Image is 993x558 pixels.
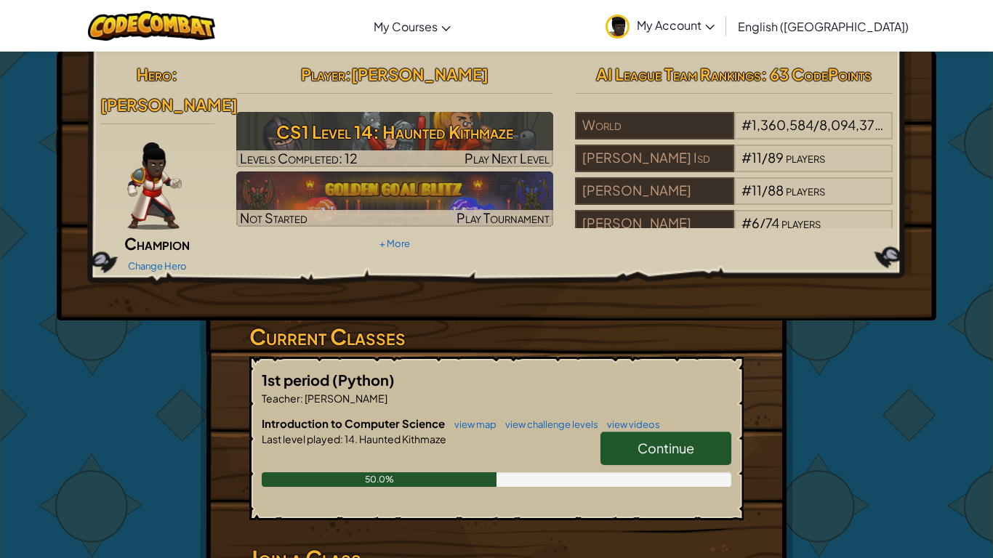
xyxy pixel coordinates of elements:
span: : [340,432,343,445]
span: 8,094,379 [819,116,883,133]
span: 11 [752,149,762,166]
span: : [300,392,303,405]
span: / [762,182,768,198]
span: My Courses [374,19,438,34]
span: : [172,64,177,84]
span: Champion [124,233,190,254]
div: World [575,112,733,139]
span: : 63 CodePoints [761,64,872,84]
span: players [786,149,825,166]
span: English ([GEOGRAPHIC_DATA]) [738,19,909,34]
span: [PERSON_NAME] [100,94,238,115]
a: World#1,360,584/8,094,379players [575,126,893,142]
a: English ([GEOGRAPHIC_DATA]) [731,7,916,46]
span: [PERSON_NAME] [303,392,387,405]
span: Hero [137,64,172,84]
span: Last level played [262,432,340,445]
span: AI League Team Rankings [596,64,761,84]
span: 88 [768,182,784,198]
div: [PERSON_NAME] [575,210,733,238]
span: 74 [765,214,779,231]
span: 1st period [262,371,332,389]
div: [PERSON_NAME] [575,177,733,205]
a: + More [379,238,410,249]
a: view challenge levels [498,418,598,430]
span: Teacher [262,392,300,405]
span: players [781,214,821,231]
a: [PERSON_NAME]#6/74players [575,224,893,240]
img: CodeCombat logo [88,11,215,41]
span: (Python) [332,371,395,389]
span: 11 [752,182,762,198]
div: [PERSON_NAME] Isd [575,145,733,172]
span: Player [301,64,345,84]
img: CS1 Level 14: Haunted Kithmaze [236,112,554,167]
img: avatar [606,15,630,39]
h3: CS1 Level 14: Haunted Kithmaze [236,116,554,148]
span: Haunted Kithmaze [358,432,446,445]
span: 1,360,584 [752,116,813,133]
span: players [885,116,924,133]
span: / [813,116,819,133]
span: / [762,149,768,166]
span: # [741,116,752,133]
a: view map [447,418,496,430]
span: Play Next Level [465,150,550,166]
span: / [760,214,765,231]
span: Levels Completed: 12 [240,150,358,166]
span: [PERSON_NAME] [351,64,489,84]
span: My Account [637,17,715,33]
span: Play Tournament [457,209,550,226]
img: champion-pose.png [127,142,182,230]
span: players [786,182,825,198]
span: # [741,182,752,198]
span: 14. [343,432,358,445]
span: 6 [752,214,760,231]
span: 89 [768,149,784,166]
h3: Current Classes [249,320,744,353]
img: Golden Goal [236,171,554,227]
span: Continue [638,440,694,456]
a: Change Hero [128,260,187,272]
a: My Courses [366,7,458,46]
a: [PERSON_NAME]#11/88players [575,191,893,208]
span: Not Started [240,209,307,226]
span: # [741,214,752,231]
span: Introduction to Computer Science [262,416,447,430]
a: [PERSON_NAME] Isd#11/89players [575,158,893,175]
span: : [345,64,351,84]
a: My Account [598,3,722,49]
a: view videos [600,418,660,430]
div: 50.0% [262,472,496,487]
a: Not StartedPlay Tournament [236,171,554,227]
a: Play Next Level [236,112,554,167]
span: # [741,149,752,166]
